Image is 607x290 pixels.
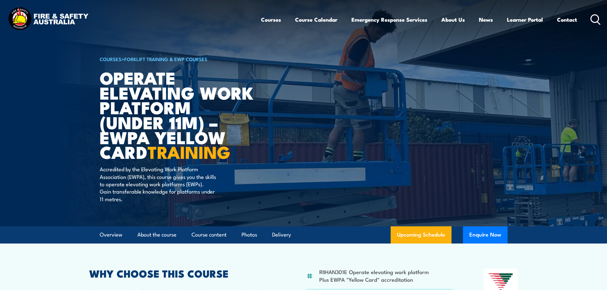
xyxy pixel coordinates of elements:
[479,11,493,28] a: News
[242,226,257,243] a: Photos
[463,226,508,244] button: Enquire Now
[319,276,429,283] li: Plus EWPA "Yellow Card" accreditation
[272,226,291,243] a: Delivery
[124,55,207,62] a: Forklift Training & EWP Courses
[441,11,465,28] a: About Us
[100,55,121,62] a: COURSES
[100,165,216,202] p: Accredited by the Elevating Work Platform Association (EWPA), this course gives you the skills to...
[391,226,452,244] a: Upcoming Schedule
[191,226,227,243] a: Course content
[507,11,543,28] a: Learner Portal
[351,11,427,28] a: Emergency Response Services
[295,11,337,28] a: Course Calendar
[319,268,429,275] li: RIIHAN301E Operate elevating work platform
[100,70,257,159] h1: Operate Elevating Work Platform (under 11m) – EWPA Yellow Card
[148,138,230,165] strong: TRAINING
[100,226,122,243] a: Overview
[89,269,275,278] h2: WHY CHOOSE THIS COURSE
[137,226,177,243] a: About the course
[261,11,281,28] a: Courses
[557,11,577,28] a: Contact
[100,55,257,63] h6: >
